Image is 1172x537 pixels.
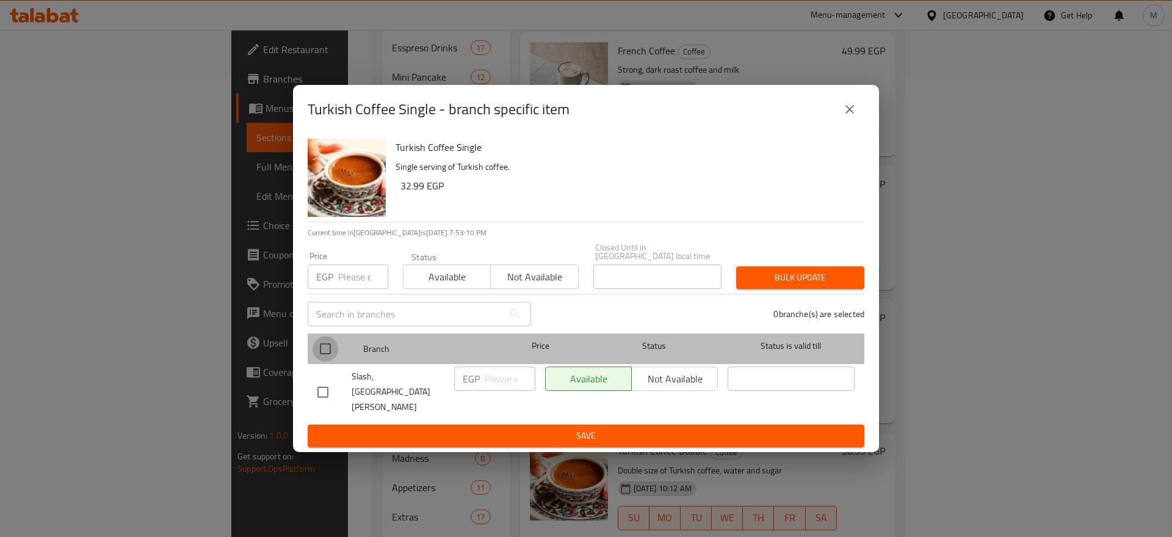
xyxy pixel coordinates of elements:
[403,265,491,289] button: Available
[352,369,444,415] span: Slash, [GEOGRAPHIC_DATA][PERSON_NAME]
[500,338,581,354] span: Price
[728,338,855,354] span: Status is valid till
[308,302,503,326] input: Search in branches
[338,265,388,289] input: Please enter price
[396,159,855,175] p: Single serving of Turkish coffee.
[396,139,855,156] h6: Turkish Coffee Single
[463,371,480,386] p: EGP
[400,177,855,194] h6: 32.99 EGP
[773,308,864,320] p: 0 branche(s) are selected
[485,367,535,391] input: Please enter price
[746,270,855,285] span: Bulk update
[408,268,486,286] span: Available
[490,265,578,289] button: Not available
[736,266,864,289] button: Bulk update
[316,269,333,284] p: EGP
[308,425,864,447] button: Save
[591,338,718,354] span: Status
[363,342,490,357] span: Branch
[308,139,386,217] img: Turkish Coffee Single
[496,268,573,286] span: Not available
[308,100,570,119] h2: Turkish Coffee Single - branch specific item
[835,95,864,124] button: close
[317,428,855,444] span: Save
[308,227,864,238] p: Current time in [GEOGRAPHIC_DATA] is [DATE] 7:53:10 PM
